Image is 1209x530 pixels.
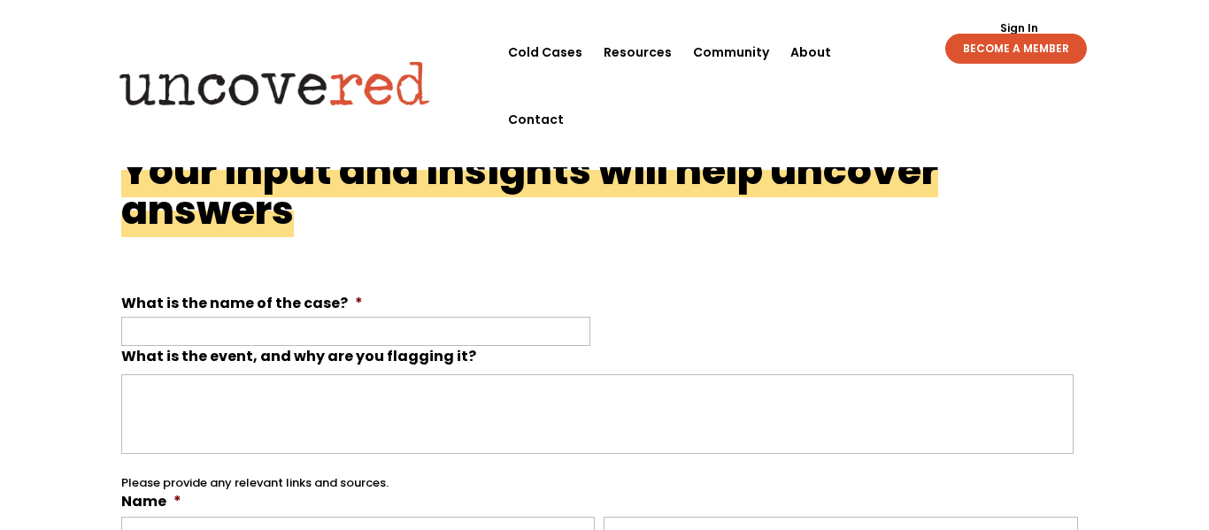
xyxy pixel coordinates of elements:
label: What is the name of the case? [121,295,363,313]
div: Please provide any relevant links and sources. [121,460,1074,492]
a: Cold Cases [508,19,582,86]
a: About [790,19,831,86]
a: Sign In [990,23,1048,34]
img: Uncovered logo [104,49,445,118]
a: BECOME A MEMBER [945,34,1087,64]
a: Resources [604,19,672,86]
label: What is the event, and why are you flagging it? [121,348,476,366]
a: Contact [508,86,564,153]
label: Name [121,493,181,511]
a: Community [693,19,769,86]
h1: Your input and insights will help uncover answers [121,143,938,237]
